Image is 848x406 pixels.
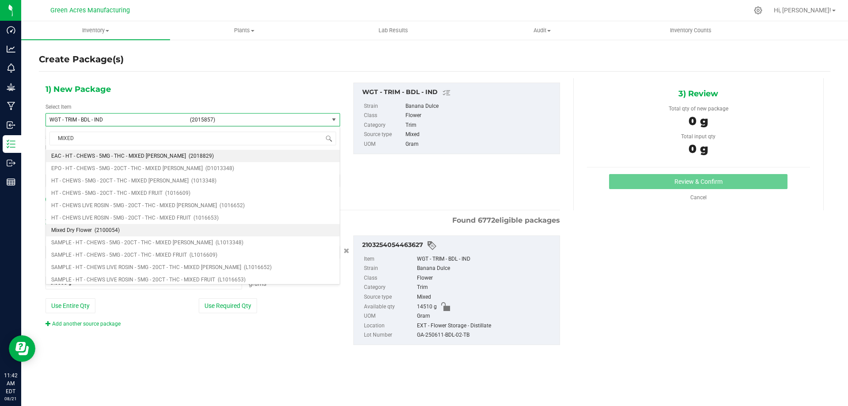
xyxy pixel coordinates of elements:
span: Green Acres Manufacturing [50,7,130,14]
label: Available qty [364,302,415,312]
div: 2103254054463627 [362,240,555,251]
label: Lot Number [364,330,415,340]
div: Flower [405,111,555,121]
label: UOM [364,140,404,149]
span: Total input qty [681,133,715,140]
inline-svg: Inbound [7,121,15,129]
label: Category [364,121,404,130]
span: 0 g [689,114,708,128]
div: Trim [417,283,555,292]
span: 0 g [689,142,708,156]
span: (2015857) [190,117,325,123]
button: Use Required Qty [199,298,257,313]
label: Strain [364,102,404,111]
span: select [329,114,340,126]
label: Item [364,254,415,264]
span: Lab Results [367,27,420,34]
span: 14510 g [417,302,437,312]
label: Category [364,283,415,292]
inline-svg: Outbound [7,159,15,167]
span: 3) Review [678,87,718,100]
span: Audit [468,27,616,34]
button: Use Entire Qty [45,298,95,313]
span: Found eligible packages [452,215,560,226]
a: Cancel [690,194,707,201]
span: 6772 [478,216,495,224]
a: Plants [170,21,319,40]
iframe: Resource center [9,335,35,362]
label: Location [364,321,415,331]
inline-svg: Manufacturing [7,102,15,110]
div: Flower [417,273,555,283]
label: Source type [364,130,404,140]
a: Audit [468,21,617,40]
div: WGT - TRIM - BDL - IND [417,254,555,264]
span: Inventory Counts [658,27,723,34]
label: Select Item [45,103,72,111]
div: Mixed [405,130,555,140]
label: Source type [364,292,415,302]
span: WGT - TRIM - BDL - IND [49,117,185,123]
a: Inventory [21,21,170,40]
div: Banana Dulce [405,102,555,111]
span: Inventory [21,27,170,34]
div: Manage settings [753,6,764,15]
div: Mixed [417,292,555,302]
inline-svg: Grow [7,83,15,91]
div: EXT - Flower Storage - Distillate [417,321,555,331]
label: Class [364,273,415,283]
a: Lab Results [319,21,468,40]
inline-svg: Dashboard [7,26,15,34]
span: Grams [249,280,266,287]
button: Review & Confirm [609,174,787,189]
button: Cancel button [341,245,352,258]
span: Total qty of new package [669,106,728,112]
inline-svg: Reports [7,178,15,186]
label: Strain [364,264,415,273]
p: 08/21 [4,395,17,402]
h4: Create Package(s) [39,53,124,66]
label: Class [364,111,404,121]
span: Plants [170,27,318,34]
label: UOM [364,311,415,321]
inline-svg: Analytics [7,45,15,53]
p: 11:42 AM EDT [4,372,17,395]
inline-svg: Inventory [7,140,15,148]
div: WGT - TRIM - BDL - IND [362,87,555,98]
inline-svg: Monitoring [7,64,15,72]
a: Add another source package [45,321,121,327]
div: Trim [405,121,555,130]
span: 1) New Package [45,83,111,96]
div: Gram [405,140,555,149]
a: Inventory Counts [617,21,765,40]
div: Banana Dulce [417,264,555,273]
div: Gram [417,311,555,321]
div: GA-250611-BDL-02-TB [417,330,555,340]
span: Hi, [PERSON_NAME]! [774,7,831,14]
